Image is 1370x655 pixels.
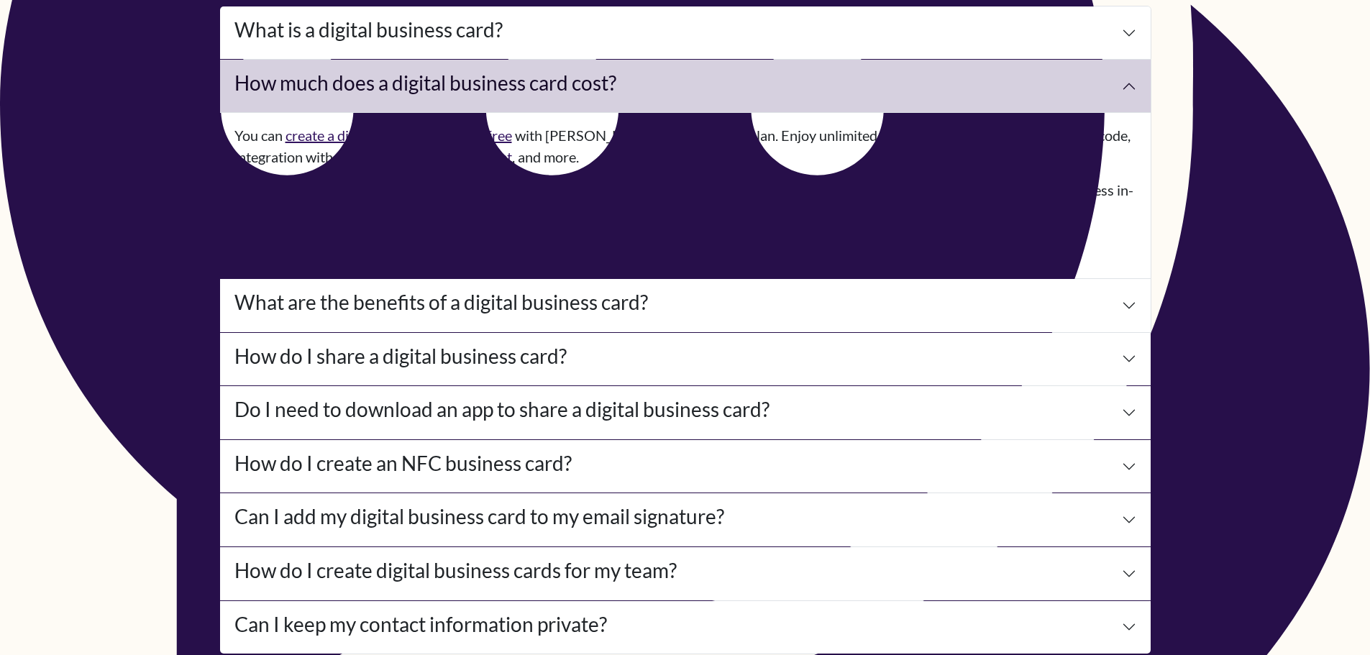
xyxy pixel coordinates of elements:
button: Do I need to download an app to share a digital business card? [220,386,1151,439]
button: Can I add my digital business card to my email signature? [220,493,1151,546]
h4: How do I create digital business cards for my team? [234,559,677,583]
h4: How do I share a digital business card? [234,344,567,369]
h4: How much does a digital business card cost? [234,71,616,96]
button: Can I keep my contact information private? [220,601,1151,654]
h4: Can I keep my contact information private? [234,613,607,637]
h4: Do I need to download an app to share a digital business card? [234,398,770,422]
h4: How do I create an NFC business card? [234,452,572,476]
button: How do I share a digital business card? [220,333,1151,386]
button: How much does a digital business card cost? [220,60,1151,113]
button: How do I create an NFC business card? [220,440,1151,493]
button: What is a digital business card? [220,6,1151,60]
h4: What is a digital business card? [234,18,503,42]
h4: Can I add my digital business card to my email signature? [234,505,724,529]
button: How do I create digital business cards for my team? [220,547,1151,600]
button: What are the benefits of a digital business card? [220,279,1151,332]
h4: What are the benefits of a digital business card? [234,290,648,315]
